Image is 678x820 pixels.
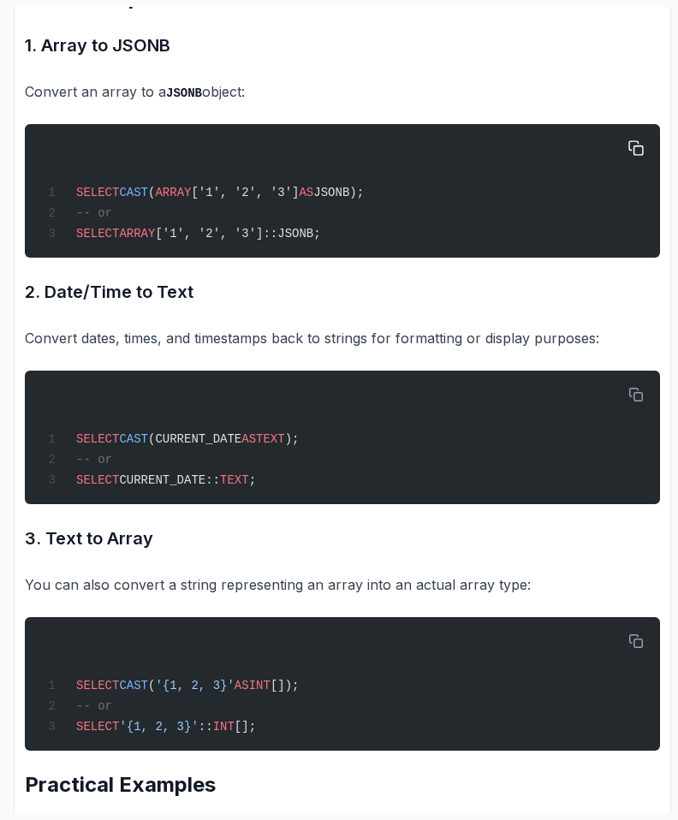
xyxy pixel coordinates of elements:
span: AS [235,679,249,692]
span: -- or [76,699,112,713]
span: []); [271,679,300,692]
span: SELECT [76,720,119,734]
span: []; [235,720,256,734]
p: You can also convert a string representing an array into an actual array type: [25,573,660,597]
span: SELECT [76,473,119,487]
span: '{1, 2, 3}' [155,679,234,692]
span: -- or [76,206,112,220]
code: JSONB [166,86,202,100]
span: JSONB); [313,186,364,199]
span: AS [299,186,313,199]
p: Convert an array to a object: [25,80,660,104]
span: ( [148,679,155,692]
h3: 2. Date/Time to Text [25,278,660,306]
span: (CURRENT_DATE [148,432,241,446]
p: Convert dates, times, and timestamps back to strings for formatting or display purposes: [25,326,660,350]
span: CAST [119,432,148,446]
span: ARRAY [119,227,155,241]
span: '{1, 2, 3}' [119,720,198,734]
span: :: [199,720,213,734]
span: SELECT [76,679,119,692]
span: TEXT [220,473,249,487]
h3: 3. Text to Array [25,525,660,552]
span: ['1', '2', '3'] [191,186,299,199]
span: CAST [119,186,148,199]
span: INT [249,679,271,692]
span: ; [249,473,256,487]
h2: Practical Examples [25,771,660,799]
span: AS [241,432,256,446]
span: ARRAY [155,186,191,199]
span: CURRENT_DATE:: [119,473,220,487]
span: ); [285,432,300,446]
span: CAST [119,679,148,692]
h3: 1. Array to JSONB [25,32,660,59]
span: INT [213,720,235,734]
span: SELECT [76,186,119,199]
span: ['1', '2', '3']::JSONB; [155,227,320,241]
span: -- or [76,453,112,466]
span: TEXT [256,432,285,446]
span: SELECT [76,227,119,241]
span: SELECT [76,432,119,446]
span: ( [148,186,155,199]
